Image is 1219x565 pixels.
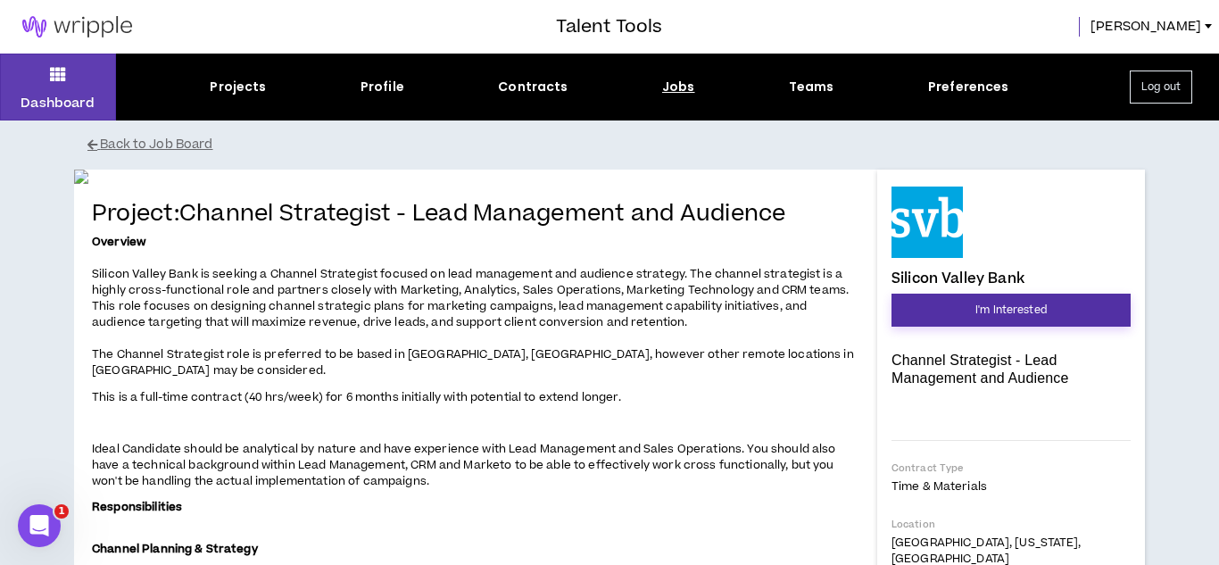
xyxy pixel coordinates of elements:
strong: Responsibilities [92,499,182,515]
span: [PERSON_NAME] [1090,17,1201,37]
iframe: Intercom live chat [18,504,61,547]
h4: Project: Channel Strategist - Lead Management and Audience [92,202,859,228]
button: Log out [1130,71,1192,104]
span: Ideal Candidate should be analytical by nature and have experience with Lead Management and Sales... [92,441,836,489]
span: This is a full-time contract (40 hrs/week) for 6 months initially with potential to extend longer. [92,389,621,405]
h3: Talent Tools [556,13,662,40]
span: 1 [54,504,69,519]
button: Back to Job Board [87,129,1158,161]
p: Contract Type [891,461,1131,475]
div: Preferences [928,78,1009,96]
div: Profile [361,78,404,96]
p: Dashboard [21,94,95,112]
span: I'm Interested [975,302,1047,319]
p: Time & Materials [891,478,1131,494]
img: 2c4bzGYTxn4pg9irjoyJLv9wIflrcVizQQZ79dim.jpg [74,170,877,184]
h4: Silicon Valley Bank [891,270,1024,287]
strong: Channel Planning & Strategy [92,541,258,557]
button: I'm Interested [891,294,1131,327]
p: Location [891,518,1131,531]
div: Teams [789,78,834,96]
div: Contracts [498,78,568,96]
span: Silicon Valley Bank is seeking a Channel Strategist focused on lead management and audience strat... [92,266,849,330]
div: Projects [210,78,266,96]
strong: Overview [92,234,146,250]
span: The Channel Strategist role is preferred to be based in [GEOGRAPHIC_DATA], [GEOGRAPHIC_DATA], how... [92,346,854,378]
p: Channel Strategist - Lead Management and Audience [891,352,1131,387]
